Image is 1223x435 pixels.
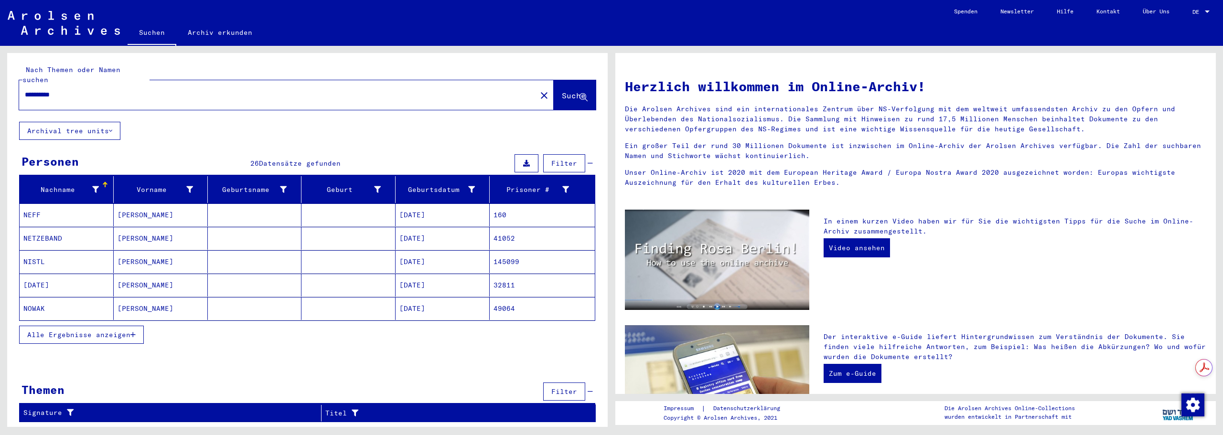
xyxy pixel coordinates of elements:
p: Die Arolsen Archives Online-Collections [944,404,1075,413]
p: In einem kurzen Video haben wir für Sie die wichtigsten Tipps für die Suche im Online-Archiv zusa... [824,216,1206,236]
p: Unser Online-Archiv ist 2020 mit dem European Heritage Award / Europa Nostra Award 2020 ausgezeic... [625,168,1206,188]
div: Nachname [23,185,99,195]
div: Vorname [118,182,207,197]
div: | [664,403,792,414]
button: Filter [543,154,585,172]
div: Geburtsdatum [399,182,489,197]
mat-cell: [DATE] [396,297,490,320]
img: Arolsen_neg.svg [8,11,120,35]
div: Geburtsname [212,182,301,197]
a: Impressum [664,403,701,414]
img: yv_logo.png [1160,401,1196,424]
mat-cell: 160 [490,203,595,226]
div: Geburtsname [212,185,287,195]
mat-cell: NOWAK [20,297,114,320]
mat-cell: [DATE] [396,203,490,226]
div: Signature [23,408,309,418]
mat-cell: [PERSON_NAME] [114,203,208,226]
mat-cell: [DATE] [396,274,490,297]
img: Zustimmung ändern [1181,393,1204,416]
div: Zustimmung ändern [1181,393,1204,416]
div: Prisoner # [493,185,569,195]
mat-cell: [DATE] [20,274,114,297]
mat-cell: 32811 [490,274,595,297]
div: Personen [21,153,79,170]
p: Copyright © Arolsen Archives, 2021 [664,414,792,422]
img: video.jpg [625,210,809,310]
mat-cell: [PERSON_NAME] [114,274,208,297]
a: Suchen [128,21,176,46]
div: Signature [23,405,321,421]
p: wurden entwickelt in Partnerschaft mit [944,413,1075,421]
button: Archival tree units [19,122,120,140]
p: Ein großer Teil der rund 30 Millionen Dokumente ist inzwischen im Online-Archiv der Arolsen Archi... [625,141,1206,161]
div: Geburt‏ [305,182,395,197]
div: Geburt‏ [305,185,381,195]
button: Filter [543,382,585,401]
mat-cell: 49064 [490,297,595,320]
a: Video ansehen [824,238,890,257]
mat-header-cell: Vorname [114,176,208,203]
mat-header-cell: Prisoner # [490,176,595,203]
span: Filter [551,159,577,168]
div: Nachname [23,182,113,197]
mat-cell: 41052 [490,227,595,250]
div: Geburtsdatum [399,185,475,195]
div: Titel [325,405,584,421]
div: Vorname [118,185,193,195]
span: DE [1192,9,1203,15]
span: Alle Ergebnisse anzeigen [27,330,130,339]
button: Clear [535,85,554,105]
mat-cell: NETZEBAND [20,227,114,250]
mat-cell: NISTL [20,250,114,273]
span: Datensätze gefunden [259,159,341,168]
mat-cell: NEFF [20,203,114,226]
button: Suche [554,80,596,110]
mat-header-cell: Geburt‏ [301,176,396,203]
mat-cell: [PERSON_NAME] [114,227,208,250]
mat-cell: [DATE] [396,250,490,273]
p: Der interaktive e-Guide liefert Hintergrundwissen zum Verständnis der Dokumente. Sie finden viele... [824,332,1206,362]
mat-cell: 145099 [490,250,595,273]
p: Die Arolsen Archives sind ein internationales Zentrum über NS-Verfolgung mit dem weltweit umfasse... [625,104,1206,134]
span: Filter [551,387,577,396]
div: Themen [21,381,64,398]
mat-header-cell: Geburtsdatum [396,176,490,203]
a: Zum e-Guide [824,364,881,383]
mat-label: Nach Themen oder Namen suchen [22,65,120,84]
mat-cell: [DATE] [396,227,490,250]
div: Prisoner # [493,182,583,197]
span: Suche [562,91,586,100]
mat-header-cell: Geburtsname [208,176,302,203]
mat-header-cell: Nachname [20,176,114,203]
a: Datenschutzerklärung [706,403,792,414]
button: Alle Ergebnisse anzeigen [19,326,144,344]
span: 26 [250,159,259,168]
h1: Herzlich willkommen im Online-Archiv! [625,76,1206,96]
mat-cell: [PERSON_NAME] [114,250,208,273]
div: Titel [325,408,572,418]
mat-cell: [PERSON_NAME] [114,297,208,320]
a: Archiv erkunden [176,21,264,44]
mat-icon: close [538,90,550,101]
